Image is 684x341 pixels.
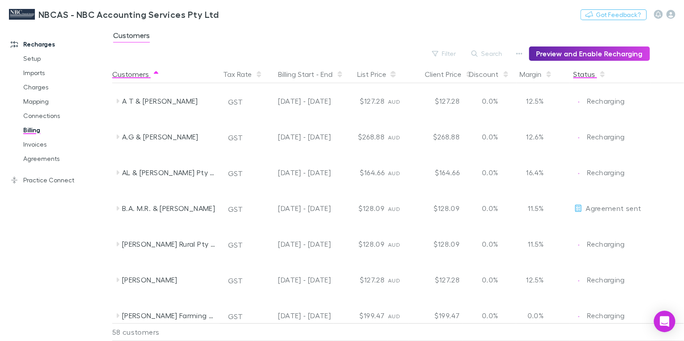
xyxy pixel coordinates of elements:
[574,97,583,106] img: Recharging
[425,65,472,83] button: Client Price
[224,95,247,109] button: GST
[258,298,331,333] div: [DATE] - [DATE]
[520,96,544,106] p: 12.5%
[388,206,400,212] span: AUD
[587,168,625,177] span: Recharging
[38,9,219,20] h3: NBCAS - NBC Accounting Services Pty Ltd
[334,226,388,262] div: $128.09
[112,65,160,83] button: Customers
[469,65,509,83] button: Discount
[334,298,388,333] div: $199.47
[388,134,400,141] span: AUD
[580,9,646,20] button: Got Feedback?
[519,65,552,83] button: Margin
[463,190,517,226] div: 0.0%
[334,262,388,298] div: $127.28
[520,203,544,214] p: 11.5%
[258,190,331,226] div: [DATE] - [DATE]
[520,167,544,178] p: 16.4%
[223,65,262,83] button: Tax Rate
[520,274,544,285] p: 12.5%
[410,226,463,262] div: $128.09
[388,241,400,248] span: AUD
[122,155,217,190] div: AL & [PERSON_NAME] Pty Ltd
[334,155,388,190] div: $164.66
[587,240,625,248] span: Recharging
[258,262,331,298] div: [DATE] - [DATE]
[258,226,331,262] div: [DATE] - [DATE]
[587,132,625,141] span: Recharging
[410,155,463,190] div: $164.66
[410,298,463,333] div: $199.47
[14,109,116,123] a: Connections
[463,298,517,333] div: 0.0%
[112,323,220,341] div: 58 customers
[410,190,463,226] div: $128.09
[529,46,650,61] button: Preview and Enable Recharging
[520,310,544,321] p: 0.0%
[574,169,583,178] img: Recharging
[9,9,35,20] img: NBCAS - NBC Accounting Services Pty Ltd's Logo
[14,51,116,66] a: Setup
[224,274,247,288] button: GST
[427,48,461,59] button: Filter
[122,190,217,226] div: B.A. M.R. & [PERSON_NAME]
[334,119,388,155] div: $268.88
[463,83,517,119] div: 0.0%
[574,133,583,142] img: Recharging
[587,275,625,284] span: Recharging
[224,309,247,324] button: GST
[122,226,217,262] div: [PERSON_NAME] Rural Pty Ltd
[654,311,675,332] div: Open Intercom Messenger
[388,277,400,284] span: AUD
[258,83,331,119] div: [DATE] - [DATE]
[587,311,625,320] span: Recharging
[2,173,116,187] a: Practice Connect
[14,66,116,80] a: Imports
[410,262,463,298] div: $127.28
[122,83,217,119] div: A T & [PERSON_NAME]
[357,65,397,83] button: List Price
[573,65,606,83] button: Status
[463,155,517,190] div: 0.0%
[410,119,463,155] div: $268.88
[334,83,388,119] div: $127.28
[14,123,116,137] a: Billing
[122,262,217,298] div: [PERSON_NAME]
[2,37,116,51] a: Recharges
[574,276,583,285] img: Recharging
[463,119,517,155] div: 0.0%
[14,137,116,152] a: Invoices
[388,98,400,105] span: AUD
[586,204,641,212] span: Agreement sent
[467,48,507,59] button: Search
[224,166,247,181] button: GST
[113,31,150,42] span: Customers
[224,131,247,145] button: GST
[520,239,544,249] p: 11.5%
[14,94,116,109] a: Mapping
[224,202,247,216] button: GST
[388,170,400,177] span: AUD
[4,4,224,25] a: NBCAS - NBC Accounting Services Pty Ltd
[122,298,217,333] div: [PERSON_NAME] Farming Trust
[388,313,400,320] span: AUD
[463,226,517,262] div: 0.0%
[574,240,583,249] img: Recharging
[587,97,625,105] span: Recharging
[224,238,247,252] button: GST
[520,131,544,142] p: 12.6%
[574,312,583,321] img: Recharging
[14,80,116,94] a: Charges
[463,262,517,298] div: 0.0%
[258,155,331,190] div: [DATE] - [DATE]
[122,119,217,155] div: A.G & [PERSON_NAME]
[258,119,331,155] div: [DATE] - [DATE]
[14,152,116,166] a: Agreements
[410,83,463,119] div: $127.28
